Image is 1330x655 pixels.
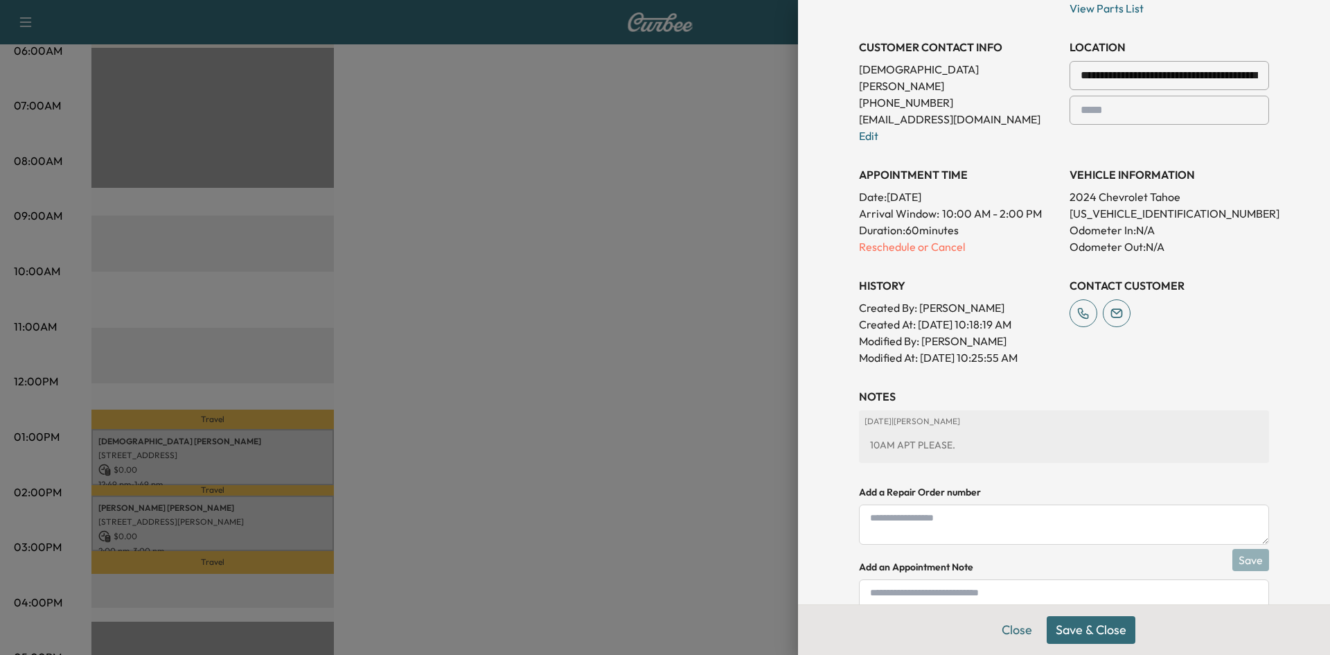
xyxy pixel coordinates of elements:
[859,111,1058,128] p: [EMAIL_ADDRESS][DOMAIN_NAME]
[859,388,1269,405] h3: NOTES
[859,349,1058,366] p: Modified At : [DATE] 10:25:55 AM
[1070,277,1269,294] h3: CONTACT CUSTOMER
[859,129,878,143] a: Edit
[859,316,1058,333] p: Created At : [DATE] 10:18:19 AM
[859,94,1058,111] p: [PHONE_NUMBER]
[859,485,1269,499] h4: Add a Repair Order number
[859,166,1058,183] h3: APPOINTMENT TIME
[859,61,1058,94] p: [DEMOGRAPHIC_DATA] [PERSON_NAME]
[1047,616,1135,644] button: Save & Close
[859,560,1269,574] h4: Add an Appointment Note
[859,222,1058,238] p: Duration: 60 minutes
[859,189,1058,205] p: Date: [DATE]
[1070,222,1269,238] p: Odometer In: N/A
[1070,205,1269,222] p: [US_VEHICLE_IDENTIFICATION_NUMBER]
[1070,238,1269,255] p: Odometer Out: N/A
[993,616,1041,644] button: Close
[1070,189,1269,205] p: 2024 Chevrolet Tahoe
[942,205,1042,222] span: 10:00 AM - 2:00 PM
[864,416,1263,427] p: [DATE] | [PERSON_NAME]
[859,299,1058,316] p: Created By : [PERSON_NAME]
[859,205,1058,222] p: Arrival Window:
[859,39,1058,55] h3: CUSTOMER CONTACT INFO
[859,238,1058,255] p: Reschedule or Cancel
[859,277,1058,294] h3: History
[1070,39,1269,55] h3: LOCATION
[859,333,1058,349] p: Modified By : [PERSON_NAME]
[1070,166,1269,183] h3: VEHICLE INFORMATION
[864,433,1263,457] div: 10AM APT PLEASE.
